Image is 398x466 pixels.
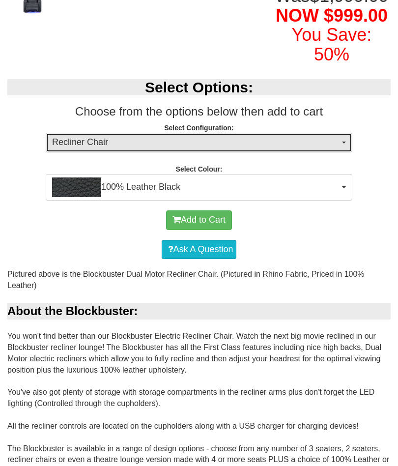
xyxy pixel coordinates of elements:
div: About the Blockbuster: [7,303,391,320]
button: Recliner Chair [46,133,352,152]
strong: Select Configuration: [164,124,234,132]
button: Add to Cart [166,210,232,230]
span: NOW $999.00 [276,5,388,26]
font: You Save: 50% [292,25,372,64]
a: Ask A Question [162,240,236,260]
button: 100% Leather Black100% Leather Black [46,174,352,201]
h3: Choose from the options below then add to cart [7,105,391,118]
strong: Select Colour: [176,165,223,173]
b: Select Options: [145,79,253,95]
img: 100% Leather Black [52,177,101,197]
span: Recliner Chair [52,136,340,149]
span: 100% Leather Black [52,177,340,197]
